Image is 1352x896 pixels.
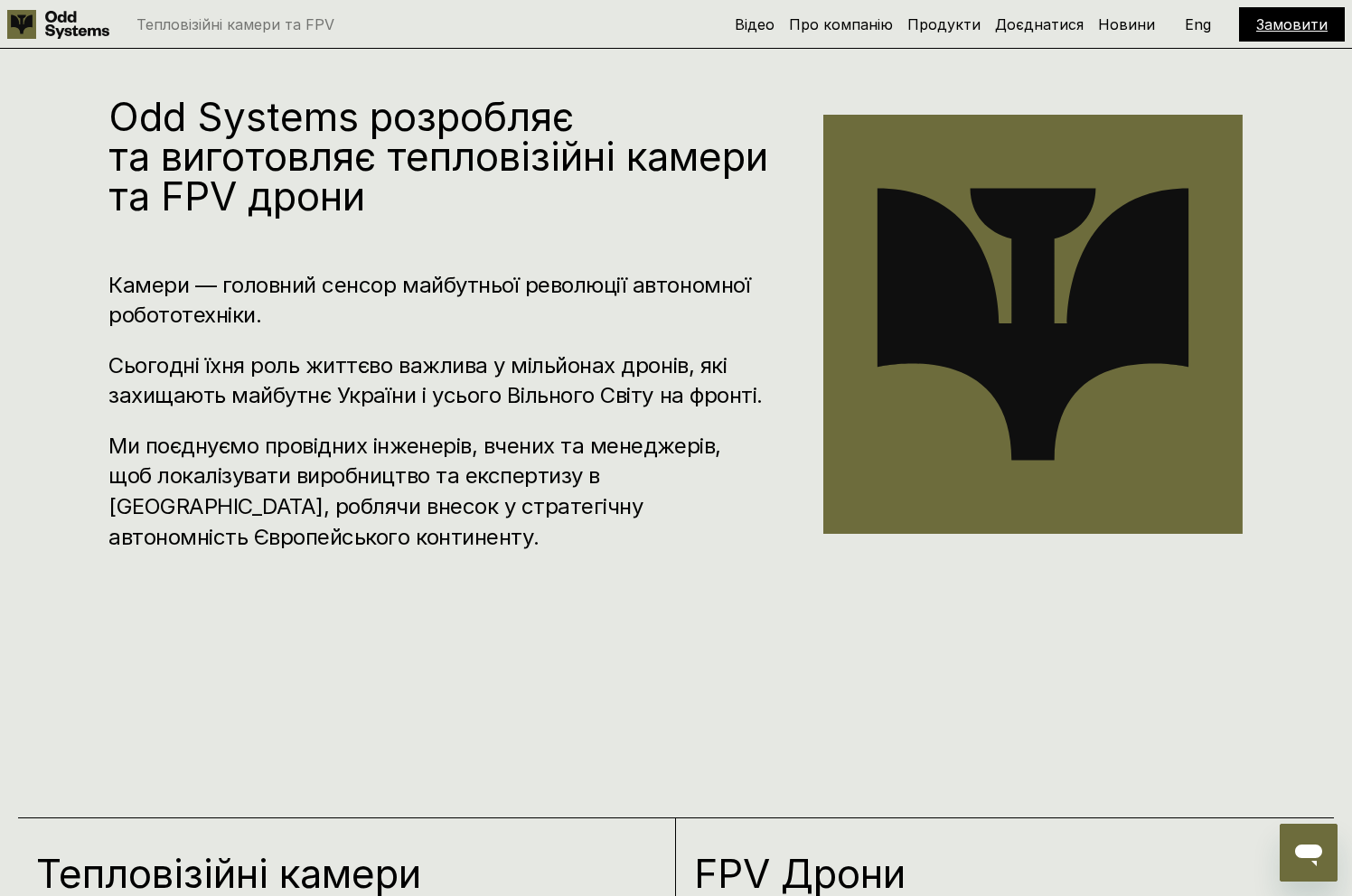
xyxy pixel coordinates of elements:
h3: Ми поєднуємо провідних інженерів, вчених та менеджерів, щоб локалізувати виробництво та експертиз... [108,431,769,552]
h1: Odd Systems розробляє та виготовляє тепловізійні камери та FPV дрони [108,97,769,216]
iframe: Button to launch messaging window [1280,824,1338,882]
p: Eng [1185,17,1211,32]
a: Про компанію [789,15,893,33]
a: Доєднатися [995,15,1084,33]
h1: Тепловізійні камери [36,854,621,893]
a: Відео [735,15,775,33]
p: Тепловізійні камери та FPV [136,17,334,32]
h3: Камери — головний сенсор майбутньої революції автономної робототехніки. [108,270,769,331]
h1: FPV Дрони [694,854,1279,893]
a: Новини [1098,15,1155,33]
a: Продукти [907,15,981,33]
h3: Сьогодні їхня роль життєво важлива у мільйонах дронів, які захищають майбутнє України і усього Ві... [108,350,769,411]
a: Замовити [1256,15,1328,33]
